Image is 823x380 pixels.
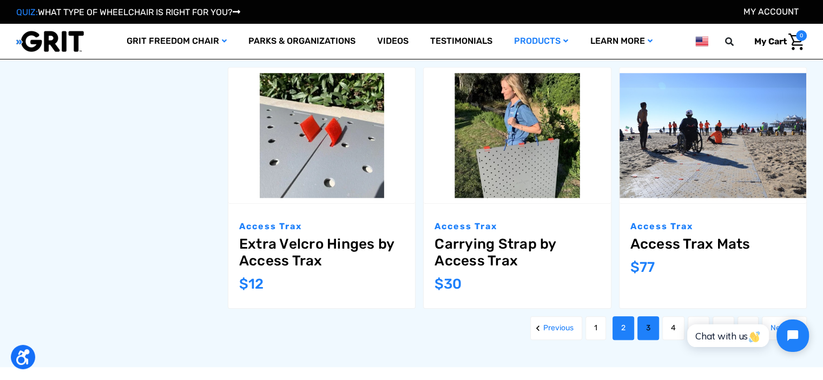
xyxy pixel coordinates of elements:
[630,259,655,276] span: $77
[620,68,806,203] a: Access Trax Mats,$77.00
[228,73,415,197] img: Extra Velcro Hinges by Access Trax
[434,276,462,292] span: $30
[620,73,806,197] img: Access Trax Mats
[788,34,804,50] img: Cart
[16,7,240,17] a: QUIZ:WHAT TYPE OF WHEELCHAIR IS RIGHT FOR YOU?
[585,316,606,340] a: Page 1 of 7
[743,6,799,17] a: Account
[239,276,264,292] span: $12
[434,236,600,269] a: Carrying Strap by Access Trax,$30.00
[424,73,610,197] img: Carrying Strap by Access Trax
[530,316,582,340] a: Previous
[239,236,404,269] a: Extra Velcro Hinges by Access Trax,$12.00
[579,24,663,59] a: Learn More
[662,316,684,340] a: Page 4 of 7
[637,316,659,340] a: Page 3 of 7
[746,30,807,53] a: Cart with 0 items
[366,24,419,59] a: Videos
[424,68,610,203] a: Carrying Strap by Access Trax,$30.00
[239,220,404,233] p: Access Trax
[16,7,38,17] span: QUIZ:
[630,220,795,233] p: Access Trax
[754,36,787,46] span: My Cart
[228,68,415,203] a: Extra Velcro Hinges by Access Trax,$12.00
[434,220,600,233] p: Access Trax
[796,30,807,41] span: 0
[216,316,807,340] nav: pagination
[503,24,579,59] a: Products
[675,310,818,361] iframe: Tidio Chat
[116,24,238,59] a: GRIT Freedom Chair
[630,236,795,252] a: Access Trax Mats,$77.00
[419,24,503,59] a: Testimonials
[238,24,366,59] a: Parks & Organizations
[695,35,708,48] img: us.png
[16,30,84,52] img: GRIT All-Terrain Wheelchair and Mobility Equipment
[730,30,746,53] input: Search
[613,316,634,340] a: Page 2 of 7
